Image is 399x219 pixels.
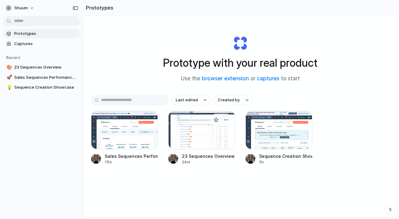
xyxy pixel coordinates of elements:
[257,75,279,82] a: captures
[176,97,198,103] span: Last edited
[6,55,20,60] span: Recent
[6,84,11,91] div: 💡
[6,64,11,71] div: 🎨
[3,3,37,13] button: Shuum
[14,84,78,91] span: Sequence Creation Showcase
[83,4,113,11] h2: Prototypes
[181,75,300,83] span: Use the or to start
[3,63,80,72] a: 🎨23 Sequences Overview
[168,111,235,165] a: 23 Sequences Overview23 Sequences Overview24m
[214,95,252,105] button: Created by
[14,74,78,81] span: Sales Sequences Performance Demo
[14,5,28,11] span: Shuum
[3,29,80,38] a: Prototypes
[163,55,317,71] h1: Prototype with your real product
[105,153,158,159] div: Sales Sequences Performance Demo
[202,75,249,82] a: browser extension
[172,95,210,105] button: Last edited
[105,159,158,165] div: 17m
[6,84,12,91] button: 💡
[6,74,11,81] div: 🚀
[259,159,312,165] div: 5h
[182,159,235,165] div: 24m
[246,111,312,165] a: Sequence Creation ShowcaseSequence Creation Showcase5h
[182,153,235,159] div: 23 Sequences Overview
[259,153,312,159] div: Sequence Creation Showcase
[14,31,78,37] span: Prototypes
[3,73,80,82] a: 🚀Sales Sequences Performance Demo
[14,64,78,70] span: 23 Sequences Overview
[91,111,158,165] a: Sales Sequences Performance DemoSales Sequences Performance Demo17m
[6,64,12,70] button: 🎨
[3,83,80,92] a: 💡Sequence Creation Showcase
[3,39,80,48] a: Captures
[14,41,78,47] span: Captures
[218,97,240,103] span: Created by
[6,74,12,81] button: 🚀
